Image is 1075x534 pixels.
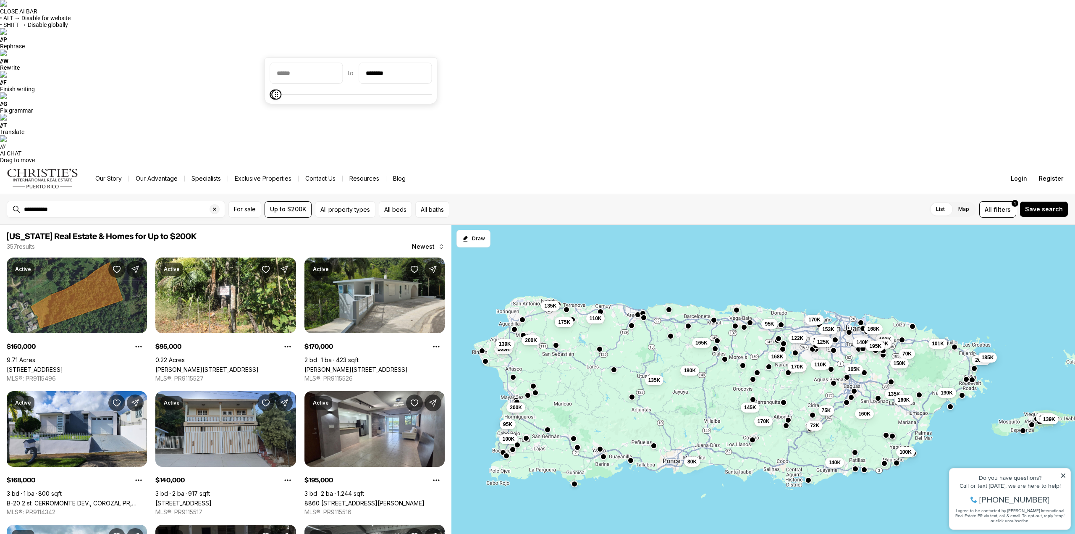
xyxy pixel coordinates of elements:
span: All [985,205,992,214]
button: 110K [811,360,830,370]
button: 195K [866,341,885,351]
span: 140K [856,339,868,346]
button: Share Property [127,395,144,411]
span: 195K [869,343,881,350]
span: 170K [791,363,803,370]
p: Active [164,266,180,273]
button: 95K [500,419,516,429]
button: 165K [494,344,513,354]
button: 80K [684,457,700,467]
span: 192K [879,336,891,343]
span: 200K [525,337,537,344]
button: 200K [506,402,525,413]
span: 165K [497,346,509,352]
span: Newest [412,243,435,250]
span: 72K [810,422,819,429]
button: 170K [805,315,824,325]
button: 165K [844,364,863,374]
button: 140K [853,337,872,347]
span: Save search [1025,206,1063,213]
p: Active [313,266,329,273]
button: 70K [899,349,915,359]
span: filters [994,205,1011,214]
button: For sale [228,201,261,218]
button: 90K [876,339,891,349]
span: [US_STATE] Real Estate & Homes for Up to $200K [7,232,197,241]
button: 168K [768,352,787,362]
span: Login [1011,175,1027,182]
a: 6 PALMAS BAJAS #Lote 71, GUAYAMA PR, 00784 [155,500,212,507]
span: I agree to be contacted by [PERSON_NAME] International Real Estate PR via text, call & email. To ... [10,52,120,68]
button: Share Property [425,261,441,278]
button: 125K [814,337,833,347]
button: Save Property: Barrio Ceiba Norte SOLAR 6 [108,261,125,278]
span: 185K [981,354,994,361]
button: Share Property [425,395,441,411]
button: 145K [741,402,760,413]
div: Call or text [DATE], we are here to help! [9,27,121,33]
button: 180K [680,366,699,376]
button: Save Property: B-20 2 st. CERROMONTE DEV. [108,395,125,411]
button: Clear search input [210,201,225,217]
span: Up to $200K [270,206,306,213]
button: Login [1006,170,1032,187]
button: 190K [937,388,956,398]
button: 139K [1040,414,1059,424]
button: Share Property [127,261,144,278]
button: 110K [586,313,605,324]
button: 140K [825,458,844,468]
span: 100K [899,449,912,455]
a: Our Advantage [129,173,184,184]
button: Save Property: 6 PALMAS BAJAS #Lote 71 [257,395,274,411]
span: 135K [544,303,556,309]
button: 150K [890,358,909,368]
span: 200K [975,357,987,363]
a: Blog [386,173,412,184]
p: Active [15,266,31,273]
button: 75K [818,405,834,416]
p: 357 results [7,243,35,250]
a: Exclusive Properties [228,173,298,184]
button: Property options [130,338,147,355]
span: 101K [932,340,944,347]
button: Share Property [276,395,293,411]
button: Share Property [276,261,293,278]
span: 125K [817,339,829,345]
button: Register [1034,170,1068,187]
button: 170K [754,416,773,426]
button: Property options [279,472,296,489]
button: 192K [876,334,894,345]
span: 135K [888,391,900,397]
button: 122K [788,333,807,343]
button: 100K [499,434,518,444]
span: 170K [808,316,821,323]
button: All property types [315,201,375,218]
button: Save Property: Carr 102 BO GUANAJIBO [257,261,274,278]
button: Save Property: 8860 PASEO DEL REY #H-102 [406,395,423,411]
img: logo [7,168,79,189]
button: 95K [761,319,777,329]
span: 100K [502,436,514,442]
span: 165K [695,339,708,346]
button: Contact Us [299,173,342,184]
button: 101K [928,339,947,349]
button: Newest [407,238,450,255]
p: Active [313,400,329,406]
span: 70K [902,350,912,357]
button: 200K [972,355,991,365]
span: 197K [813,337,825,344]
a: Specialists [185,173,228,184]
span: 140K [829,459,841,466]
button: 72K [807,421,823,431]
button: All beds [379,201,412,218]
span: 190K [941,389,953,396]
button: 153K [819,324,838,334]
button: Save Property: Carr 555 BO COAMO ARRIBA [406,261,423,278]
label: Map [952,202,976,217]
button: Up to $200K [265,201,312,218]
a: Barrio Ceiba Norte SOLAR 6, JUNCOS PR, 00777 [7,366,63,373]
button: All baths [415,201,449,218]
button: 135K [645,375,663,385]
button: 160K [855,409,874,419]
